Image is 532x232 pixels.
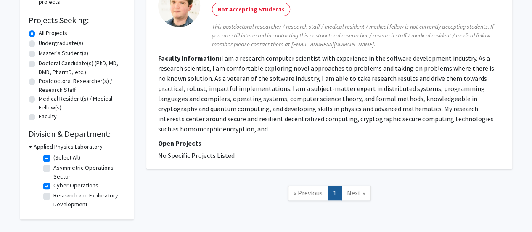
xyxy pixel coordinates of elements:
label: Asymmetric Operations Sector [53,163,123,181]
label: Faculty [39,112,57,121]
nav: Page navigation [146,177,512,211]
a: 1 [328,186,342,200]
h3: Applied Physics Laboratory [34,142,103,151]
label: Research and Exploratory Development [53,191,123,209]
iframe: Chat [6,194,36,226]
mat-chip: Not Accepting Students [212,3,290,16]
span: No Specific Projects Listed [158,151,235,160]
h2: Projects Seeking: [29,15,125,25]
label: All Projects [39,29,67,37]
label: Medical Resident(s) / Medical Fellow(s) [39,94,125,112]
a: Next Page [341,186,371,200]
label: Undergraduate(s) [39,39,83,48]
label: Doctoral Candidate(s) (PhD, MD, DMD, PharmD, etc.) [39,59,125,77]
b: Faculty Information: [158,54,221,62]
span: This postdoctoral researcher / research staff / medical resident / medical fellow is not currentl... [212,22,500,49]
h2: Division & Department: [29,129,125,139]
label: Postdoctoral Researcher(s) / Research Staff [39,77,125,94]
span: Next » [347,189,365,197]
fg-read-more: I am a research computer scientist with experience in the software development industry. As a res... [158,54,494,133]
p: Open Projects [158,138,500,148]
span: « Previous [294,189,323,197]
label: Master's Student(s) [39,49,88,58]
a: Previous Page [288,186,328,200]
label: Cyber Operations [53,181,98,190]
label: (Select All) [53,153,80,162]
